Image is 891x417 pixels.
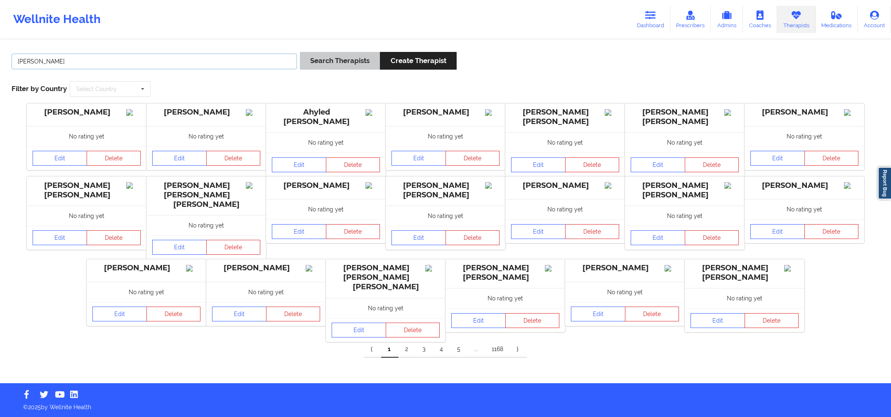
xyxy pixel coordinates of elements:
[724,109,739,116] img: Image%2Fplaceholer-image.png
[146,126,266,146] div: No rating yet
[391,230,446,245] a: Edit
[468,341,485,358] a: ...
[485,109,500,116] img: Image%2Fplaceholer-image.png
[186,265,200,272] img: Image%2Fplaceholer-image.png
[398,341,416,358] a: 2
[266,307,321,321] button: Delete
[511,157,566,172] a: Edit
[380,52,456,70] button: Create Therapist
[745,126,864,146] div: No rating yet
[364,341,381,358] a: Previous item
[625,307,679,321] button: Delete
[326,157,380,172] button: Delete
[510,341,527,358] a: Next item
[152,151,207,166] a: Edit
[691,313,745,328] a: Edit
[750,181,858,190] div: [PERSON_NAME]
[685,157,739,172] button: Delete
[391,181,500,200] div: [PERSON_NAME] [PERSON_NAME]
[625,206,745,226] div: No rating yet
[665,265,679,272] img: Image%2Fplaceholer-image.png
[511,224,566,239] a: Edit
[445,151,500,166] button: Delete
[365,182,380,189] img: Image%2Fplaceholer-image.png
[816,6,858,33] a: Medications
[272,181,380,190] div: [PERSON_NAME]
[391,108,500,117] div: [PERSON_NAME]
[212,263,320,273] div: [PERSON_NAME]
[433,341,450,358] a: 4
[12,54,297,69] input: Search Keywords
[152,108,260,117] div: [PERSON_NAME]
[306,265,320,272] img: Image%2Fplaceholer-image.png
[711,6,743,33] a: Admins
[126,109,141,116] img: Image%2Fplaceholer-image.png
[745,313,799,328] button: Delete
[691,263,799,282] div: [PERSON_NAME] [PERSON_NAME]
[565,224,620,239] button: Delete
[152,181,260,209] div: [PERSON_NAME] [PERSON_NAME] [PERSON_NAME]
[631,108,739,127] div: [PERSON_NAME] [PERSON_NAME]
[724,182,739,189] img: Image%2Fplaceholer-image.png
[743,6,777,33] a: Coaches
[565,282,685,302] div: No rating yet
[445,230,500,245] button: Delete
[844,182,858,189] img: Image%2Fplaceholer-image.png
[571,307,625,321] a: Edit
[212,307,266,321] a: Edit
[27,206,146,226] div: No rating yet
[12,84,67,93] span: Filter by Country
[631,230,685,245] a: Edit
[451,263,559,282] div: [PERSON_NAME] [PERSON_NAME]
[631,6,670,33] a: Dashboard
[685,230,739,245] button: Delete
[92,263,200,273] div: [PERSON_NAME]
[76,86,117,92] div: Select Country
[206,151,261,166] button: Delete
[300,52,380,70] button: Search Therapists
[272,108,380,127] div: Ahyled [PERSON_NAME]
[605,109,619,116] img: Image%2Fplaceholer-image.png
[425,265,440,272] img: Image%2Fplaceholer-image.png
[332,263,440,292] div: [PERSON_NAME] [PERSON_NAME] [PERSON_NAME]
[146,215,266,235] div: No rating yet
[844,109,858,116] img: Image%2Fplaceholer-image.png
[87,230,141,245] button: Delete
[33,108,141,117] div: [PERSON_NAME]
[246,182,260,189] img: Image%2Fplaceholer-image.png
[17,397,874,411] p: © 2025 by Wellnite Health
[365,109,380,116] img: Image%2Fplaceholer-image.png
[381,341,398,358] a: 1
[364,341,527,358] div: Pagination Navigation
[87,151,141,166] button: Delete
[386,323,440,337] button: Delete
[750,224,805,239] a: Edit
[685,288,804,308] div: No rating yet
[878,167,891,199] a: Report Bug
[272,224,326,239] a: Edit
[266,199,386,219] div: No rating yet
[750,108,858,117] div: [PERSON_NAME]
[545,265,559,272] img: Image%2Fplaceholer-image.png
[451,313,506,328] a: Edit
[485,341,510,358] a: 1168
[605,182,619,189] img: Image%2Fplaceholer-image.png
[450,341,468,358] a: 5
[571,263,679,273] div: [PERSON_NAME]
[784,265,799,272] img: Image%2Fplaceholer-image.png
[266,132,386,152] div: No rating yet
[445,288,565,308] div: No rating yet
[391,151,446,166] a: Edit
[804,151,859,166] button: Delete
[33,181,141,200] div: [PERSON_NAME] [PERSON_NAME]
[246,109,260,116] img: Image%2Fplaceholer-image.png
[416,341,433,358] a: 3
[326,224,380,239] button: Delete
[92,307,147,321] a: Edit
[33,151,87,166] a: Edit
[386,206,505,226] div: No rating yet
[750,151,805,166] a: Edit
[804,224,859,239] button: Delete
[326,298,445,318] div: No rating yet
[777,6,816,33] a: Therapists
